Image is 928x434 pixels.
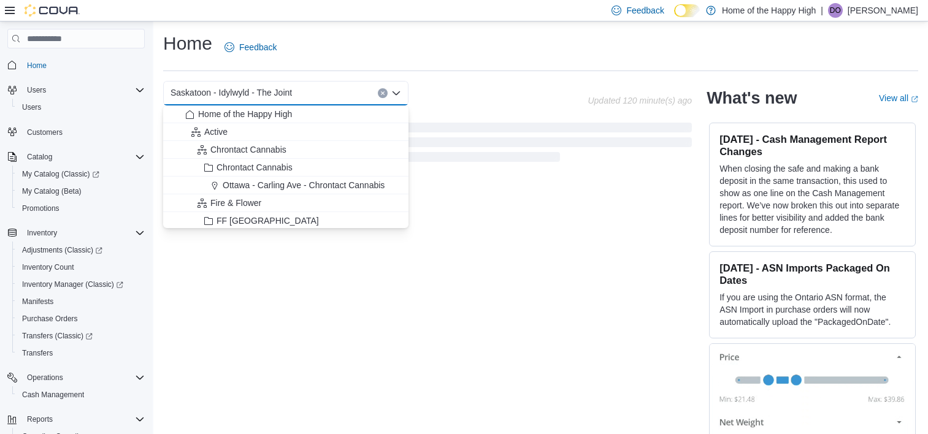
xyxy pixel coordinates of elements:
span: My Catalog (Classic) [22,169,99,179]
button: Fire & Flower [163,194,408,212]
span: Catalog [27,152,52,162]
span: Cash Management [22,390,84,400]
span: Reports [22,412,145,427]
span: Adjustments (Classic) [17,243,145,257]
button: Transfers [12,345,150,362]
img: Cova [25,4,80,17]
span: Cash Management [17,387,145,402]
span: Users [22,102,41,112]
button: Close list of options [391,88,401,98]
a: My Catalog (Classic) [12,166,150,183]
a: Promotions [17,201,64,216]
span: Inventory [27,228,57,238]
h3: [DATE] - ASN Imports Packaged On Dates [719,262,905,286]
span: My Catalog (Classic) [17,167,145,181]
span: Ottawa - Carling Ave - Chrontact Cannabis [223,179,385,191]
span: Dark Mode [674,17,675,18]
span: Loading [163,125,692,164]
a: Customers [22,125,67,140]
span: Manifests [17,294,145,309]
h2: What's new [707,88,797,108]
div: Danielle Otte [828,3,843,18]
span: Customers [27,128,63,137]
p: | [821,3,823,18]
a: My Catalog (Classic) [17,167,104,181]
button: Cash Management [12,386,150,403]
button: Users [2,82,150,99]
button: Ottawa - Carling Ave - Chrontact Cannabis [163,177,408,194]
a: Home [22,58,52,73]
p: Home of the Happy High [722,3,816,18]
span: Inventory [22,226,145,240]
span: Promotions [17,201,145,216]
button: Home of the Happy High [163,105,408,123]
button: Inventory [2,224,150,242]
button: Operations [2,369,150,386]
span: Inventory Count [22,262,74,272]
a: Transfers (Classic) [12,327,150,345]
a: Transfers [17,346,58,360]
span: Adjustments (Classic) [22,245,102,255]
span: Feedback [239,41,277,53]
span: Inventory Manager (Classic) [17,277,145,292]
button: Reports [2,411,150,428]
button: Chrontact Cannabis [163,141,408,159]
button: Promotions [12,200,150,217]
span: Operations [22,370,145,385]
span: My Catalog (Beta) [17,184,145,199]
a: Adjustments (Classic) [12,242,150,259]
input: Dark Mode [674,4,700,17]
a: Users [17,100,46,115]
span: Promotions [22,204,59,213]
a: My Catalog (Beta) [17,184,86,199]
span: DO [830,3,841,18]
button: Reports [22,412,58,427]
span: Home of the Happy High [198,108,292,120]
span: Chrontact Cannabis [217,161,293,173]
span: My Catalog (Beta) [22,186,82,196]
button: Purchase Orders [12,310,150,327]
span: FF [GEOGRAPHIC_DATA] [217,215,319,227]
button: Chrontact Cannabis [163,159,408,177]
span: Catalog [22,150,145,164]
span: Operations [27,373,63,383]
span: Users [22,83,145,97]
a: Cash Management [17,387,89,402]
span: Fire & Flower [210,197,261,209]
a: Purchase Orders [17,311,83,326]
button: Manifests [12,293,150,310]
span: Inventory Count [17,260,145,275]
a: Adjustments (Classic) [17,243,107,257]
span: Reports [27,414,53,424]
button: Catalog [22,150,57,164]
span: Customers [22,124,145,140]
button: Inventory [22,226,62,240]
span: Home [22,57,145,72]
button: My Catalog (Beta) [12,183,150,200]
button: Users [22,83,51,97]
button: Clear input [378,88,388,98]
a: Inventory Count [17,260,79,275]
p: If you are using the Ontario ASN format, the ASN Import in purchase orders will now automatically... [719,291,905,328]
span: Home [27,61,47,70]
span: Purchase Orders [22,314,78,324]
a: Transfers (Classic) [17,329,98,343]
span: Inventory Manager (Classic) [22,280,123,289]
button: Active [163,123,408,141]
a: Inventory Manager (Classic) [12,276,150,293]
span: Transfers [22,348,53,358]
span: Transfers (Classic) [22,331,93,341]
span: Purchase Orders [17,311,145,326]
h3: [DATE] - Cash Management Report Changes [719,133,905,158]
a: Feedback [220,35,282,59]
button: Customers [2,123,150,141]
button: Home [2,56,150,74]
span: Saskatoon - Idylwyld - The Joint [171,85,292,100]
span: Feedback [626,4,664,17]
p: When closing the safe and making a bank deposit in the same transaction, this used to show as one... [719,162,905,236]
button: Operations [22,370,68,385]
p: [PERSON_NAME] [848,3,918,18]
svg: External link [911,96,918,103]
p: Updated 120 minute(s) ago [588,96,692,105]
span: Transfers [17,346,145,360]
